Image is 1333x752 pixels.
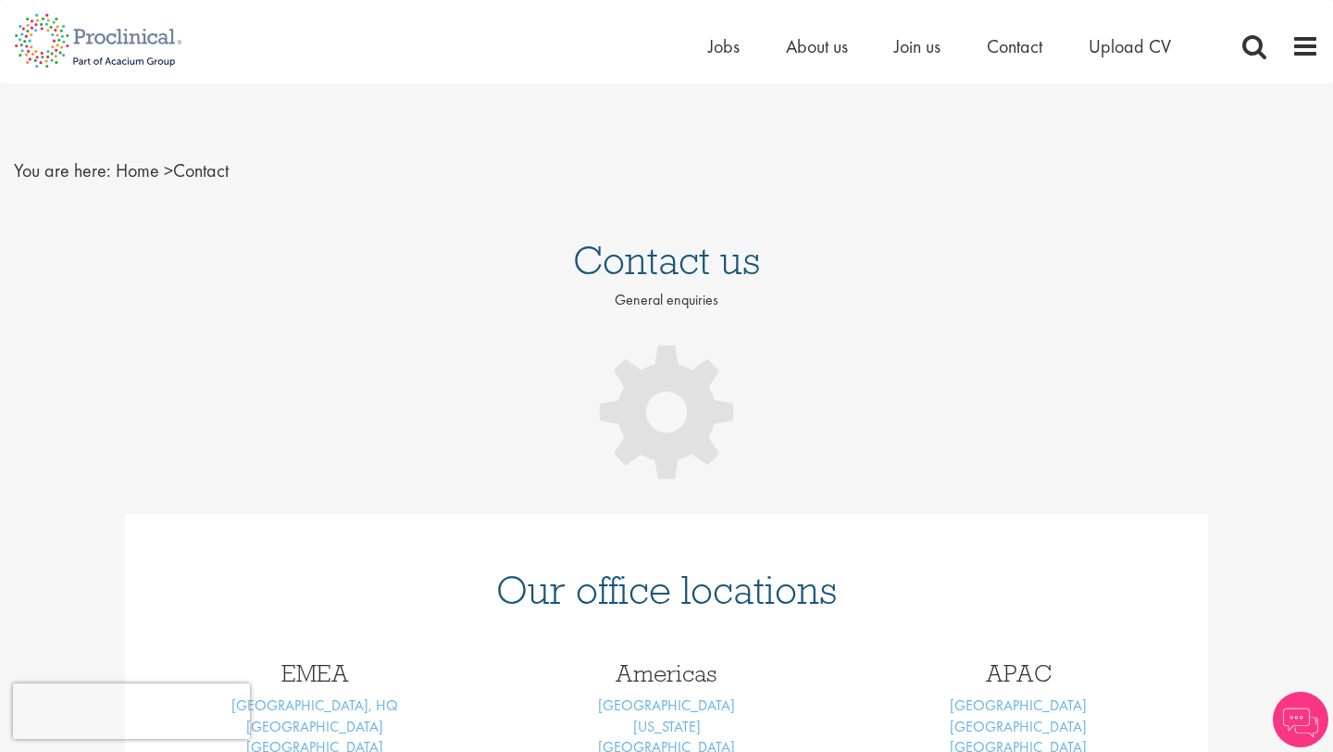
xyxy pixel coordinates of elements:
[1273,692,1328,747] img: Chatbot
[13,683,250,739] iframe: reCAPTCHA
[1089,34,1171,58] a: Upload CV
[246,717,383,736] a: [GEOGRAPHIC_DATA]
[708,34,740,58] a: Jobs
[14,158,111,182] span: You are here:
[116,158,229,182] span: Contact
[633,717,701,736] a: [US_STATE]
[116,158,159,182] a: breadcrumb link to Home
[153,570,1180,610] h1: Our office locations
[894,34,941,58] a: Join us
[164,158,173,182] span: >
[987,34,1042,58] a: Contact
[153,661,477,685] h3: EMEA
[950,717,1087,736] a: [GEOGRAPHIC_DATA]
[598,696,735,715] a: [GEOGRAPHIC_DATA]
[786,34,848,58] a: About us
[505,661,828,685] h3: Americas
[856,661,1180,685] h3: APAC
[231,696,398,715] a: [GEOGRAPHIC_DATA], HQ
[950,696,1087,715] a: [GEOGRAPHIC_DATA]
